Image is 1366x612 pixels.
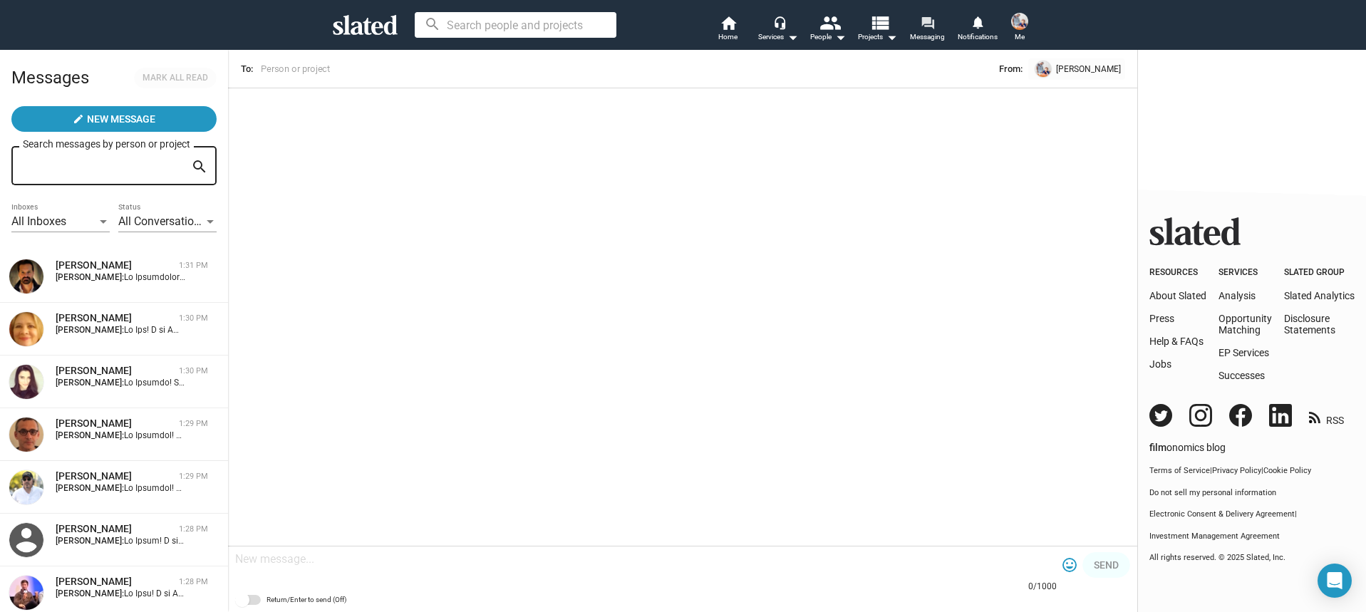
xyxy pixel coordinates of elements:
a: OpportunityMatching [1218,313,1272,336]
a: Slated Analytics [1284,290,1355,301]
strong: [PERSON_NAME]: [56,588,124,598]
a: Press [1149,313,1174,324]
a: Analysis [1218,290,1256,301]
mat-icon: people [819,12,839,33]
a: About Slated [1149,290,1206,301]
img: Christopher Cordell [9,259,43,294]
img: Paul Bernon [9,576,43,610]
span: Home [718,28,738,46]
a: Jobs [1149,358,1171,370]
span: film [1149,442,1166,453]
h2: Messages [11,61,89,95]
time: 1:28 PM [179,524,208,534]
span: All Conversations [118,214,206,228]
div: Byron A. Martin [56,470,173,483]
span: Mark all read [143,71,208,85]
a: Privacy Policy [1212,466,1261,475]
a: Investment Management Agreement [1149,531,1355,542]
mat-icon: tag_faces [1061,556,1078,574]
span: New Message [87,106,155,132]
mat-icon: home [720,14,737,31]
button: People [803,14,853,46]
img: undefined [1035,61,1051,77]
mat-icon: search [191,156,208,178]
span: From: [999,61,1023,77]
span: Send [1094,552,1119,578]
div: Paul Bernon [56,575,173,588]
a: Terms of Service [1149,466,1210,475]
span: | [1261,466,1263,475]
mat-hint: 0/1000 [1028,581,1057,593]
img: Gia Muresan [9,312,43,346]
strong: [PERSON_NAME]: [56,325,124,335]
span: All Inboxes [11,214,66,228]
div: Jessica Martins [56,364,173,378]
a: RSS [1309,405,1344,427]
span: Projects [858,28,897,46]
button: Projects [853,14,903,46]
strong: [PERSON_NAME]: [56,536,124,546]
div: Services [1218,267,1272,279]
button: Services [753,14,803,46]
mat-icon: create [73,113,84,125]
span: Notifications [958,28,998,46]
div: Slated Group [1284,267,1355,279]
span: | [1210,466,1212,475]
strong: [PERSON_NAME]: [56,272,124,282]
input: Search people and projects [415,12,616,38]
div: Pasha Patriki [56,522,173,536]
p: All rights reserved. © 2025 Slated, Inc. [1149,553,1355,564]
button: New Message [11,106,217,132]
img: Byron A. Martin [9,470,43,504]
div: Resources [1149,267,1206,279]
input: Person or project [259,62,664,76]
a: filmonomics blog [1149,430,1226,455]
span: To: [241,63,253,74]
div: Christopher Cordell [56,259,173,272]
a: Messaging [903,14,953,46]
strong: [PERSON_NAME]: [56,430,124,440]
button: Do not sell my personal information [1149,488,1355,499]
a: Notifications [953,14,1003,46]
mat-icon: forum [921,16,934,29]
span: [PERSON_NAME] [1056,61,1121,77]
a: Help & FAQs [1149,336,1204,347]
time: 1:28 PM [179,577,208,586]
img: Nathan Thomas [1011,13,1028,30]
a: Home [703,14,753,46]
mat-icon: notifications [971,15,984,28]
time: 1:29 PM [179,419,208,428]
button: Mark all read [134,68,217,88]
div: Open Intercom Messenger [1318,564,1352,598]
a: DisclosureStatements [1284,313,1335,336]
div: Gia Muresan [56,311,173,325]
time: 1:30 PM [179,366,208,375]
span: Messaging [910,28,945,46]
a: Cookie Policy [1263,466,1311,475]
mat-icon: arrow_drop_down [883,28,900,46]
a: EP Services [1218,347,1269,358]
time: 1:29 PM [179,472,208,481]
mat-icon: view_list [869,12,889,33]
div: Services [758,28,798,46]
time: 1:31 PM [179,261,208,270]
mat-icon: arrow_drop_down [832,28,849,46]
button: Send [1082,552,1130,578]
span: | [1295,509,1297,519]
img: Ilann Girard [9,417,43,452]
span: Me [1015,28,1025,46]
button: Nathan ThomasMe [1003,10,1037,47]
a: Successes [1218,370,1265,381]
div: People [810,28,846,46]
mat-icon: headset_mic [773,16,786,28]
mat-icon: arrow_drop_down [784,28,801,46]
strong: [PERSON_NAME]: [56,483,124,493]
a: Electronic Consent & Delivery Agreement [1149,509,1295,519]
time: 1:30 PM [179,313,208,323]
strong: [PERSON_NAME]: [56,378,124,388]
div: Ilann Girard [56,417,173,430]
span: Return/Enter to send (Off) [267,591,346,608]
img: Jessica Martins [9,365,43,399]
